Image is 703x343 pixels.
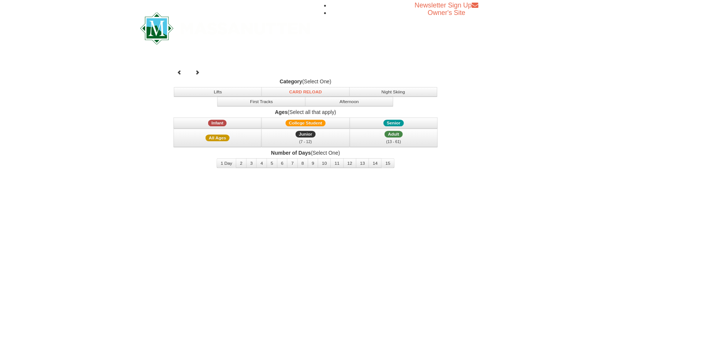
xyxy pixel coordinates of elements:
[263,86,352,96] button: Card Reload
[207,134,231,141] span: All Ages
[173,77,443,84] label: (Select One)
[277,108,290,114] strong: Ages
[173,108,443,115] label: (Select all that apply)
[273,149,313,155] strong: Number of Days
[357,137,437,145] div: (13 - 61)
[308,96,397,106] button: Afternoon
[175,128,264,147] button: All Ages
[238,158,249,168] button: 2
[388,130,406,137] span: Adult
[141,11,312,43] img: Massanutten Resort Logo
[173,149,443,156] label: (Select One)
[431,7,469,15] a: Owner's Site
[218,158,238,168] button: 1 Day
[384,158,397,168] button: 15
[386,119,407,126] span: Senior
[269,158,280,168] button: 5
[320,158,333,168] button: 10
[352,128,441,147] button: Adult (13 - 61)
[263,117,352,128] button: College Student
[248,158,259,168] button: 3
[268,137,348,145] div: (7 - 12)
[279,158,290,168] button: 6
[310,158,321,168] button: 9
[359,158,372,168] button: 13
[175,117,264,128] button: Infant
[352,117,441,128] button: Senior
[210,119,228,126] span: Infant
[288,119,328,126] span: College Student
[282,78,305,84] strong: Category
[219,96,308,106] button: First Tracks
[289,158,300,168] button: 7
[352,86,441,96] button: Night Skiing
[333,158,346,168] button: 11
[263,128,352,147] button: Junior (7 - 12)
[298,130,318,137] span: Junior
[371,158,385,168] button: 14
[175,86,264,96] button: Lifts
[346,158,359,168] button: 12
[258,158,269,168] button: 4
[300,158,311,168] button: 8
[141,17,312,35] a: Massanutten Resort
